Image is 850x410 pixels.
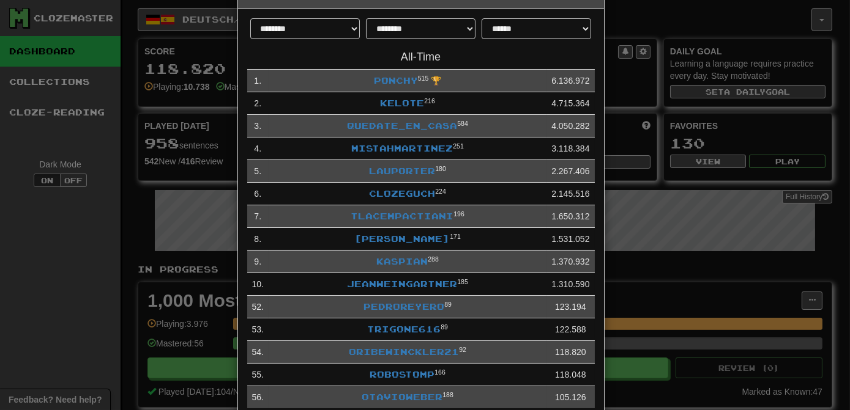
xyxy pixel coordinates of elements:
a: Kaspian [376,256,428,266]
td: 10 . [247,273,269,296]
td: 7 . [247,205,269,228]
sup: Level 188 [442,391,453,398]
td: 118.820 [546,341,594,364]
a: Clozeguch [369,188,435,199]
td: 4.050.282 [546,115,594,137]
td: 6.136.972 [546,70,594,92]
td: 1.531.052 [546,228,594,251]
sup: Level 180 [435,165,446,172]
td: 105.126 [546,386,594,409]
td: 2.267.406 [546,160,594,183]
sup: Level 92 [459,346,466,353]
td: 5 . [247,160,269,183]
sup: Level 196 [453,210,464,218]
td: 3.118.384 [546,137,594,160]
sup: Level 224 [435,188,446,195]
td: 122.588 [546,318,594,341]
a: MistahMartinez [351,143,453,153]
h4: All-Time [247,51,595,64]
a: OribeWinckler21 [349,346,459,357]
a: Trigone616 [367,324,441,334]
a: lauporter [369,166,435,176]
td: 1.310.590 [546,273,594,296]
td: 3 . [247,115,269,137]
sup: 216 [424,97,435,104]
td: 6 . [247,183,269,205]
sup: Level 166 [434,368,446,376]
a: robostomp [370,369,434,379]
sup: Level 171 [450,233,461,240]
td: 123.194 [546,296,594,318]
a: otavioweber [362,392,442,402]
a: [PERSON_NAME] [354,233,450,244]
td: 2 . [247,92,269,115]
td: 54 . [247,341,269,364]
td: 1 . [247,70,269,92]
td: 52 . [247,296,269,318]
td: 1.650.312 [546,205,594,228]
a: jeanweingartner [347,279,457,289]
td: 4.715.364 [546,92,594,115]
sup: Level 185 [457,278,468,285]
span: 🏆 [431,76,441,86]
td: 4 . [247,137,269,160]
sup: Level 89 [441,323,448,331]
td: 56 . [247,386,269,409]
td: 53 . [247,318,269,341]
sup: Level 288 [428,255,439,263]
sup: Level 584 [457,120,468,127]
td: 9 . [247,251,269,273]
a: Quedate_en_casa [347,120,457,131]
td: 1.370.932 [546,251,594,273]
a: kelote [380,98,424,108]
a: Ponchy [374,75,418,86]
td: 8 . [247,228,269,251]
td: 118.048 [546,364,594,386]
td: 2.145.516 [546,183,594,205]
sup: Level 251 [453,142,464,150]
a: Tlacempactiani [351,211,453,221]
td: 55 . [247,364,269,386]
sup: Level 89 [444,301,452,308]
a: pedroreyero [363,301,444,312]
sup: Level 515 [418,75,429,82]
